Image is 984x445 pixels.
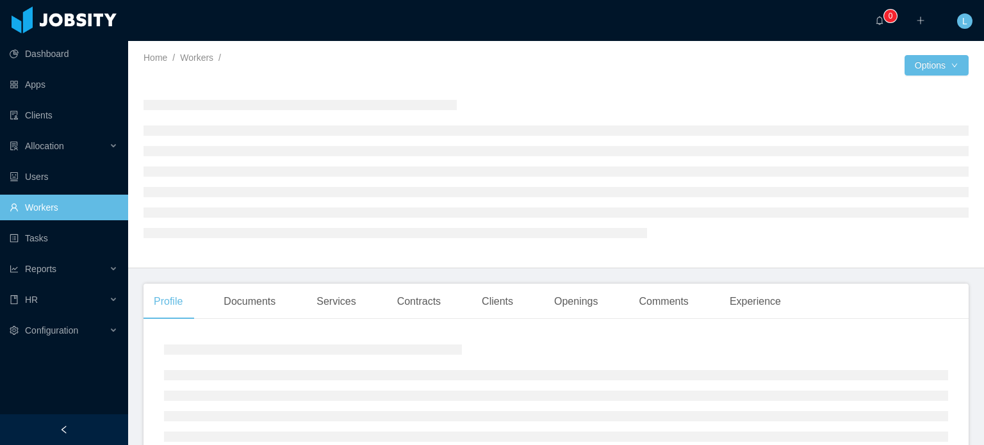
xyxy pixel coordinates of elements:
span: HR [25,295,38,305]
span: Allocation [25,141,64,151]
a: icon: appstoreApps [10,72,118,97]
i: icon: solution [10,142,19,150]
div: Services [306,284,366,320]
span: Reports [25,264,56,274]
a: icon: profileTasks [10,225,118,251]
span: / [218,53,221,63]
a: icon: robotUsers [10,164,118,190]
i: icon: setting [10,326,19,335]
div: Openings [544,284,609,320]
div: Contracts [387,284,451,320]
div: Clients [471,284,523,320]
a: icon: pie-chartDashboard [10,41,118,67]
i: icon: bell [875,16,884,25]
span: Configuration [25,325,78,336]
i: icon: plus [916,16,925,25]
a: Home [143,53,167,63]
a: icon: auditClients [10,102,118,128]
a: Workers [180,53,213,63]
a: icon: userWorkers [10,195,118,220]
div: Profile [143,284,193,320]
sup: 0 [884,10,897,22]
div: Documents [213,284,286,320]
button: Optionsicon: down [905,55,969,76]
div: Experience [719,284,791,320]
span: / [172,53,175,63]
span: L [962,13,967,29]
div: Comments [629,284,699,320]
i: icon: book [10,295,19,304]
i: icon: line-chart [10,264,19,273]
